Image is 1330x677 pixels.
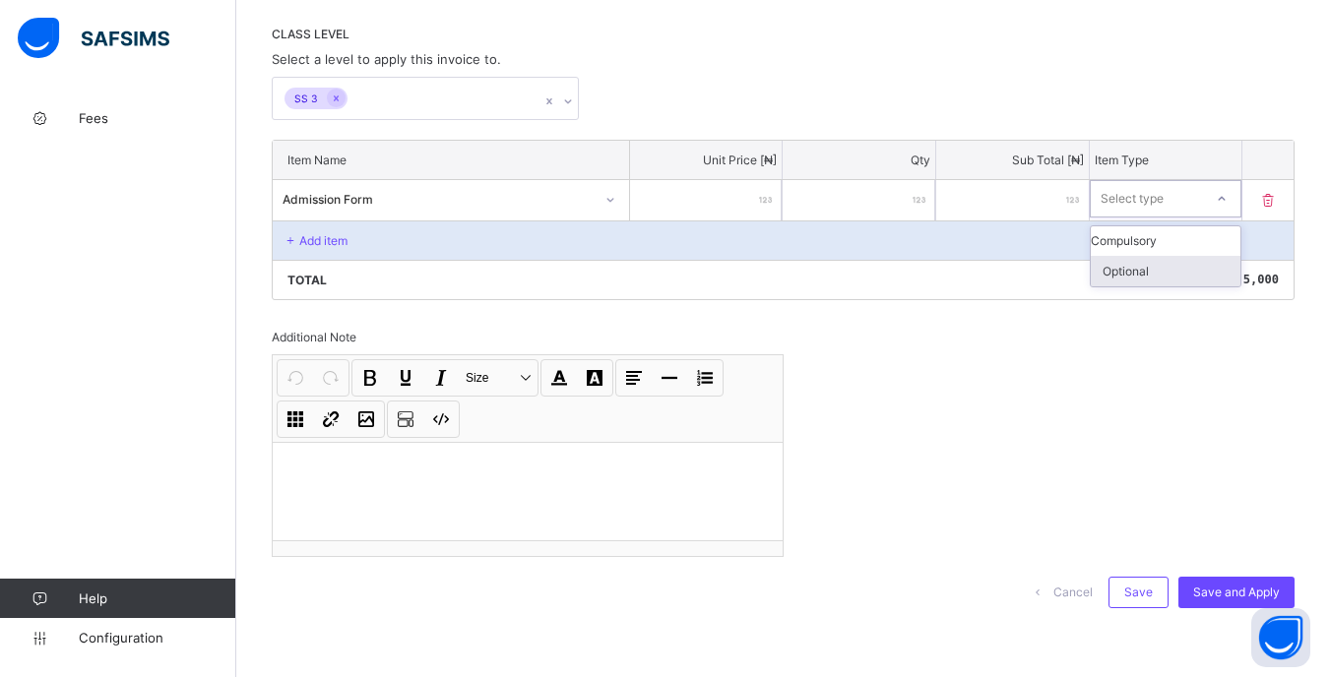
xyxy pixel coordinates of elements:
[283,191,594,206] div: Admission Form
[79,590,235,606] span: Help
[688,361,722,395] button: List
[279,361,312,395] button: Undo
[542,361,576,395] button: Font Color
[460,361,537,395] button: Size
[389,402,422,436] button: Show blocks
[424,402,458,436] button: Code view
[424,361,458,395] button: Italic
[1251,608,1310,667] button: Open asap
[287,153,614,167] p: Item Name
[272,51,501,67] span: Select a level to apply this invoice to.
[299,233,348,248] p: Add item
[1095,153,1237,167] p: Item Type
[272,330,356,344] span: Additional Note
[1053,585,1093,599] span: Cancel
[1091,226,1241,256] div: Compulsory
[353,361,387,395] button: Bold
[79,110,236,126] span: Fees
[578,361,611,395] button: Highlight Color
[389,361,422,395] button: Underline
[1124,585,1153,599] span: Save
[635,153,778,167] p: Unit Price [ ₦ ]
[617,361,651,395] button: Align
[349,402,383,436] button: Image
[272,27,1295,41] span: CLASS LEVEL
[1091,256,1241,286] div: Optional
[1229,273,1279,286] span: ₦ 5,000
[788,153,930,167] p: Qty
[314,402,348,436] button: Link
[653,361,686,395] button: Horizontal line
[18,18,169,59] img: safsims
[279,402,312,436] button: Table
[941,153,1084,167] p: Sub Total [ ₦ ]
[1101,180,1164,217] div: Select type
[1193,585,1280,599] span: Save and Apply
[285,88,327,110] div: SS 3
[314,361,348,395] button: Redo
[287,273,327,287] p: Total
[79,630,235,646] span: Configuration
